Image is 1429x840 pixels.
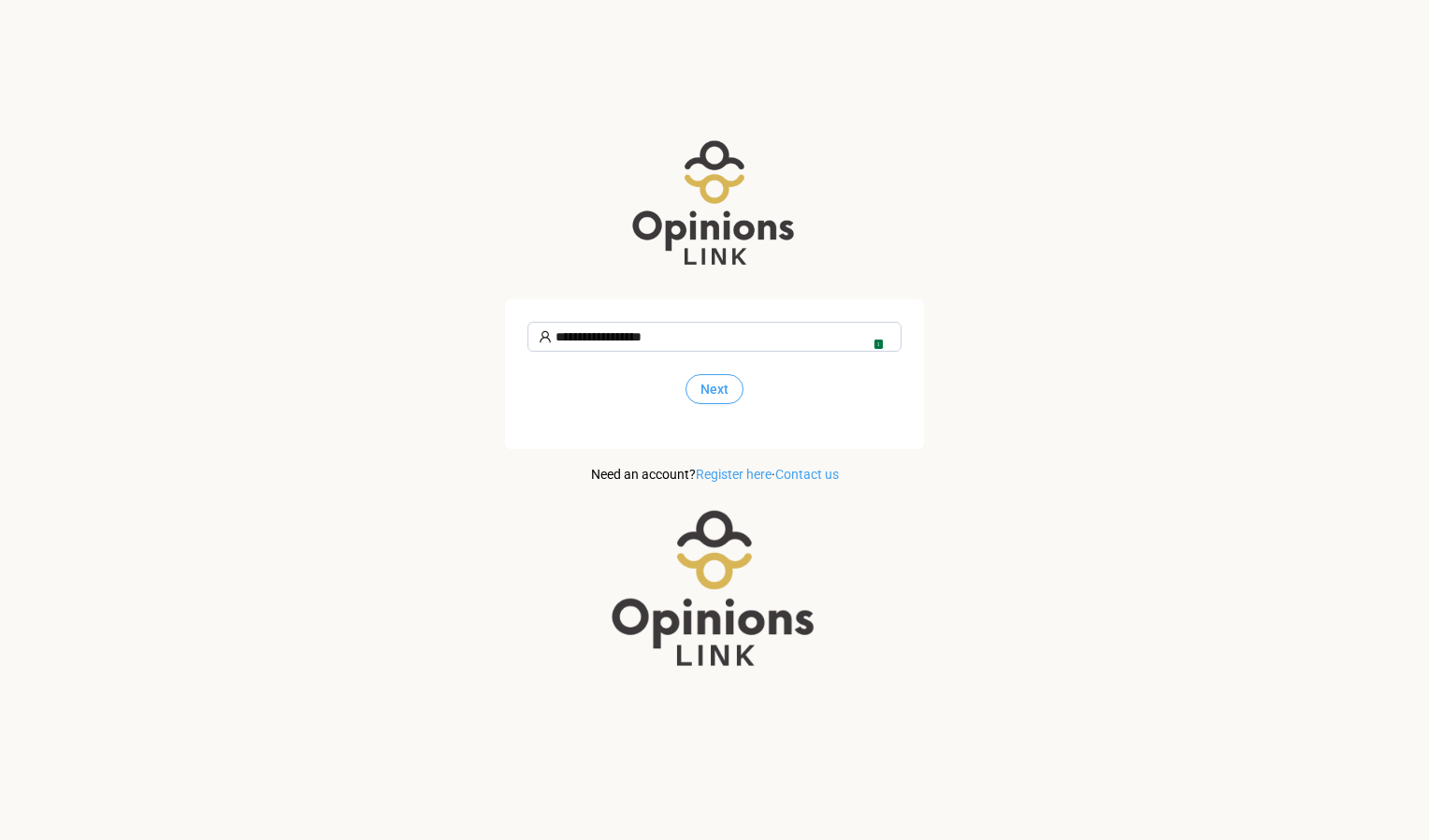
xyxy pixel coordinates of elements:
[865,330,880,345] img: npw-badge-icon.svg
[539,330,552,343] span: user
[873,339,884,350] span: 1
[565,138,864,269] img: Logo
[686,374,743,404] button: Next
[527,449,902,485] div: Need an account? ·
[696,467,772,482] a: Register here
[775,467,839,482] a: Contact us
[700,379,729,399] span: Next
